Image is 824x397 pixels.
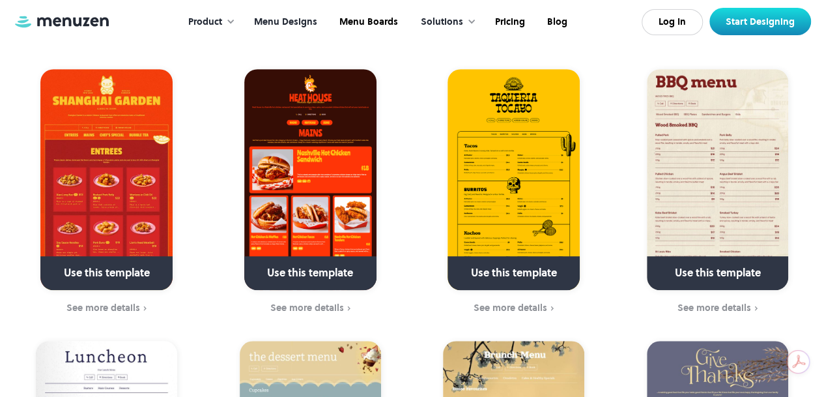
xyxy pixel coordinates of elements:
a: Menu Designs [242,2,327,42]
div: Product [175,2,242,42]
a: Pricing [483,2,535,42]
div: See more details [270,302,344,313]
div: Solutions [421,15,463,29]
div: Product [188,15,222,29]
a: Use this template [244,69,376,290]
a: See more details [13,301,201,316]
a: Start Designing [709,8,811,35]
a: See more details [217,301,405,316]
a: Menu Boards [327,2,408,42]
div: See more details [474,302,547,313]
a: Use this template [448,69,580,290]
div: See more details [66,302,140,313]
a: Use this template [40,69,173,290]
div: See more details [677,302,751,313]
a: See more details [624,301,812,316]
a: Blog [535,2,577,42]
a: Use this template [647,69,788,290]
a: See more details [420,301,608,316]
a: Log In [642,9,703,35]
div: Solutions [408,2,483,42]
